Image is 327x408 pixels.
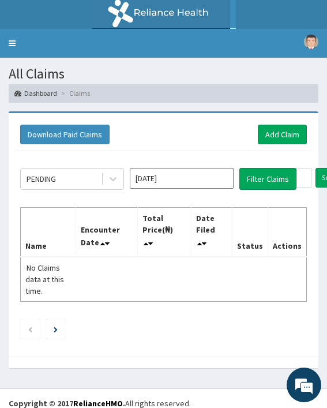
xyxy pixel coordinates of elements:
[232,207,268,257] th: Status
[258,125,307,144] a: Add Claim
[304,35,318,49] img: User Image
[27,173,56,185] div: PENDING
[268,207,306,257] th: Actions
[54,324,58,334] a: Next page
[296,168,311,188] input: Search by HMO ID
[191,207,232,257] th: Date Filed
[9,66,318,81] h1: All Claims
[20,125,110,144] button: Download Paid Claims
[14,88,57,98] a: Dashboard
[58,88,90,98] li: Claims
[25,263,64,296] span: No Claims data at this time.
[130,168,234,189] input: Select Month and Year
[239,168,296,190] button: Filter Claims
[76,207,137,257] th: Encounter Date
[137,207,191,257] th: Total Price(₦)
[21,207,76,257] th: Name
[28,324,33,334] a: Previous page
